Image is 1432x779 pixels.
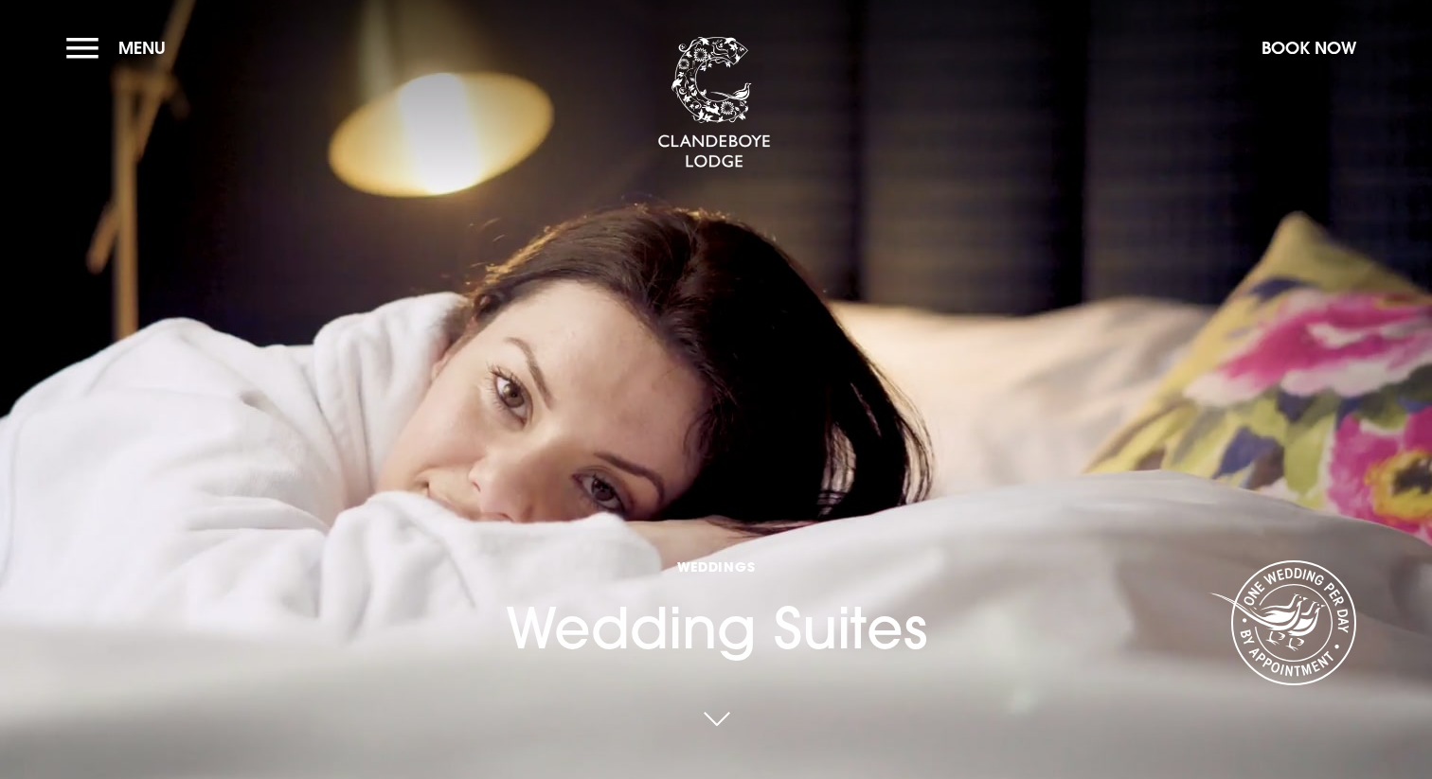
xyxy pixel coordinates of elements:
[657,37,771,169] img: Clandeboye Lodge
[118,37,166,59] span: Menu
[506,558,927,662] h1: Wedding Suites
[1252,27,1366,68] button: Book Now
[66,27,175,68] button: Menu
[506,558,927,575] span: Weddings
